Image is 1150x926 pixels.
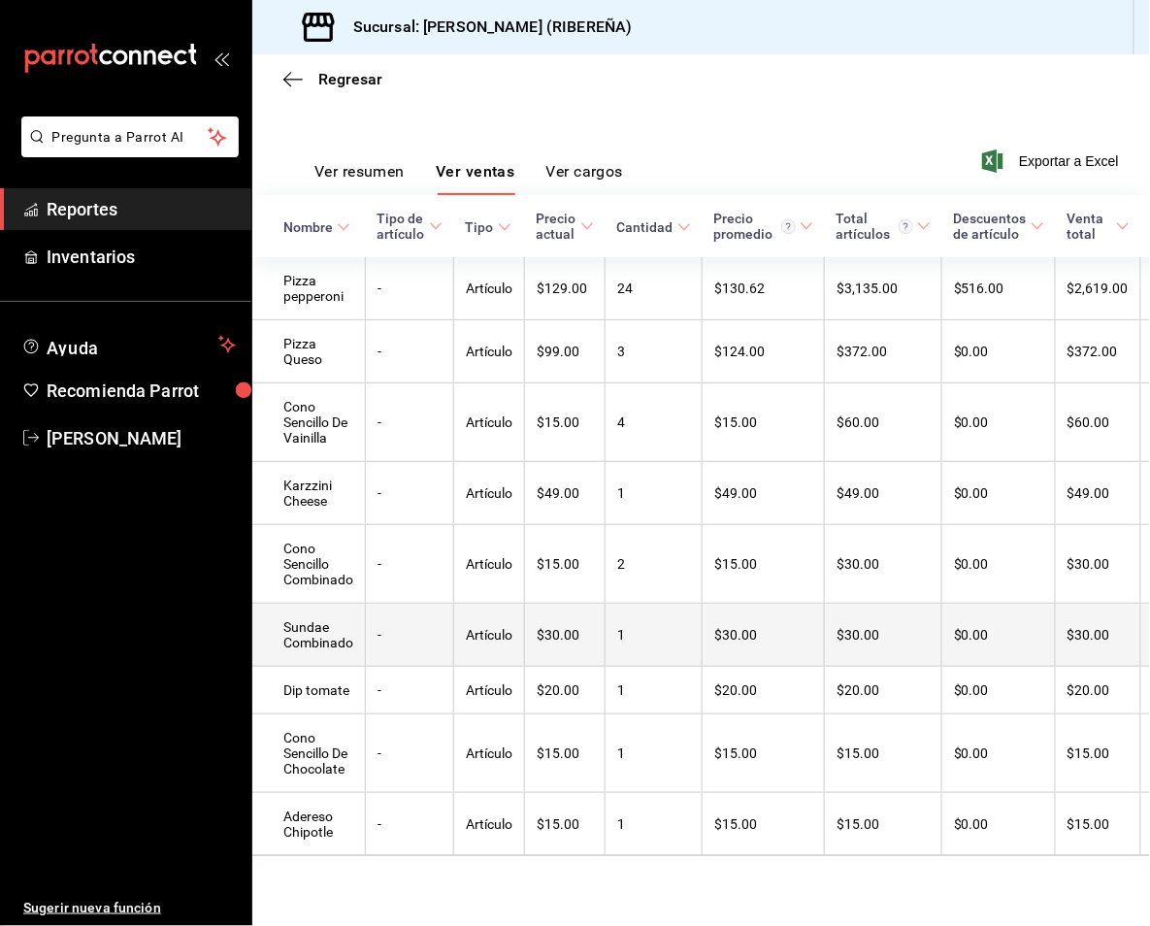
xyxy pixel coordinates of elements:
td: $15.00 [525,383,606,462]
h3: Sucursal: [PERSON_NAME] (RIBEREÑA) [338,16,632,39]
td: $0.00 [942,320,1056,383]
button: Ver ventas [436,162,515,195]
span: Recomienda Parrot [47,378,236,404]
td: $20.00 [525,667,606,714]
td: $99.00 [525,320,606,383]
td: Cono Sencillo Combinado [252,525,366,604]
td: - [366,320,454,383]
span: Ayuda [47,333,211,356]
td: $20.00 [703,667,825,714]
td: $15.00 [825,714,942,793]
button: Ver cargos [546,162,624,195]
span: Regresar [318,70,382,88]
td: 1 [606,667,703,714]
td: $15.00 [1056,793,1141,856]
button: Regresar [283,70,382,88]
td: 4 [606,383,703,462]
div: Cantidad [617,219,674,235]
div: Precio promedio [714,211,796,242]
td: $49.00 [525,462,606,525]
span: [PERSON_NAME] [47,425,236,451]
td: $30.00 [825,525,942,604]
td: 3 [606,320,703,383]
span: Reportes [47,196,236,222]
td: - [366,667,454,714]
td: $30.00 [1056,604,1141,667]
td: Artículo [454,714,525,793]
span: Tipo [466,219,511,235]
td: $15.00 [825,793,942,856]
td: $15.00 [525,793,606,856]
td: $15.00 [703,793,825,856]
td: $15.00 [1056,714,1141,793]
td: $30.00 [703,604,825,667]
td: - [366,383,454,462]
td: $0.00 [942,462,1056,525]
td: Dip tomate [252,667,366,714]
button: Pregunta a Parrot AI [21,116,239,157]
div: navigation tabs [314,162,623,195]
td: $49.00 [703,462,825,525]
span: Sugerir nueva función [23,898,236,918]
td: Karzzini Cheese [252,462,366,525]
td: $129.00 [525,257,606,320]
td: Cono Sencillo De Chocolate [252,714,366,793]
div: Tipo [466,219,494,235]
td: $60.00 [1056,383,1141,462]
td: $49.00 [1056,462,1141,525]
span: Descuentos de artículo [954,211,1044,242]
span: Nombre [283,219,350,235]
td: $20.00 [1056,667,1141,714]
td: Pizza Queso [252,320,366,383]
td: $0.00 [942,714,1056,793]
button: open_drawer_menu [214,50,229,66]
td: 2 [606,525,703,604]
span: Total artículos [837,211,931,242]
td: 1 [606,714,703,793]
div: Precio actual [537,211,576,242]
td: - [366,257,454,320]
td: Artículo [454,462,525,525]
span: Inventarios [47,244,236,270]
td: $372.00 [1056,320,1141,383]
td: 1 [606,793,703,856]
span: Cantidad [617,219,691,235]
td: - [366,793,454,856]
button: Ver resumen [314,162,405,195]
td: Artículo [454,793,525,856]
td: $49.00 [825,462,942,525]
td: $30.00 [825,604,942,667]
td: 1 [606,604,703,667]
td: Artículo [454,525,525,604]
td: $60.00 [825,383,942,462]
td: $372.00 [825,320,942,383]
svg: El total artículos considera cambios de precios en los artículos así como costos adicionales por ... [899,219,913,234]
div: Nombre [283,219,333,235]
td: $3,135.00 [825,257,942,320]
td: Adereso Chipotle [252,793,366,856]
td: $0.00 [942,793,1056,856]
td: - [366,714,454,793]
td: 1 [606,462,703,525]
td: $124.00 [703,320,825,383]
td: $15.00 [703,525,825,604]
span: Precio actual [537,211,594,242]
svg: Precio promedio = Total artículos / cantidad [781,219,796,234]
td: Artículo [454,383,525,462]
td: $15.00 [525,714,606,793]
td: $0.00 [942,383,1056,462]
span: Pregunta a Parrot AI [52,127,209,148]
td: Artículo [454,667,525,714]
td: - [366,525,454,604]
td: - [366,604,454,667]
span: Venta total [1068,211,1130,242]
td: - [366,462,454,525]
td: $20.00 [825,667,942,714]
span: Precio promedio [714,211,813,242]
td: $0.00 [942,667,1056,714]
td: Sundae Combinado [252,604,366,667]
div: Venta total [1068,211,1112,242]
td: Artículo [454,604,525,667]
td: $15.00 [525,525,606,604]
a: Pregunta a Parrot AI [14,141,239,161]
